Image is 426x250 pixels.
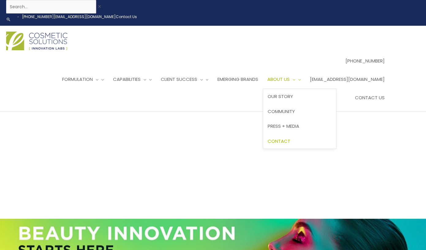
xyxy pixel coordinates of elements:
[213,70,263,89] a: Emerging Brands
[6,17,11,23] a: Search icon link
[267,76,290,82] span: About Us
[345,58,385,64] span: [PHONE_NUMBER]
[22,14,54,19] a: [PHONE_NUMBER]
[268,138,290,144] span: Contact
[62,76,93,82] span: Formulation
[268,108,295,115] span: Community
[113,76,141,82] span: Capabilities
[263,70,305,89] a: About Us
[108,70,156,89] a: Capabilities
[268,93,293,100] span: Our Story
[156,70,213,89] a: Client Success
[310,76,385,82] span: [EMAIL_ADDRESS][DOMAIN_NAME]
[6,32,67,50] img: Cosmetic Solutions Logo
[53,52,389,107] nav: Site Navigation
[268,123,299,129] span: Press + Media
[263,104,336,119] a: Community
[263,89,336,104] a: Our Story
[116,14,137,19] a: Contact Us
[350,89,389,107] a: Contact Us
[263,119,336,134] a: Press + Media
[263,134,336,149] a: Contact
[217,76,258,82] span: Emerging Brands
[341,52,389,70] a: [PHONE_NUMBER]
[54,14,116,19] a: [EMAIL_ADDRESS][DOMAIN_NAME]
[355,94,385,101] span: Contact Us
[305,70,389,89] a: [EMAIL_ADDRESS][DOMAIN_NAME]
[58,70,108,89] a: Formulation
[161,76,197,82] span: Client Success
